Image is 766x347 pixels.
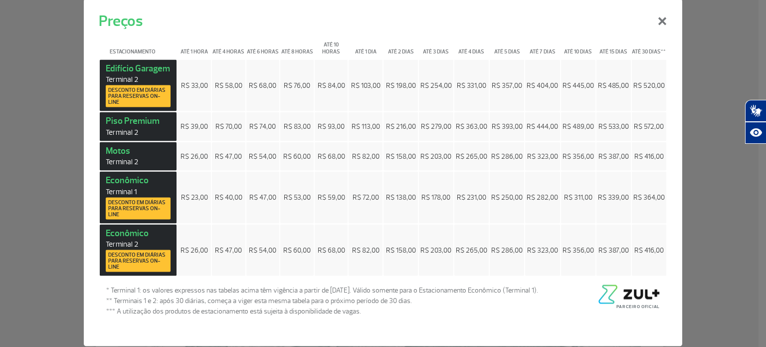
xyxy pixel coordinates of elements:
span: R$ 26,00 [181,152,208,160]
span: R$ 68,00 [318,246,345,254]
span: R$ 178,00 [421,193,450,202]
span: R$ 363,00 [456,122,487,131]
span: R$ 387,00 [598,152,629,160]
span: R$ 93,00 [318,122,345,131]
span: R$ 339,00 [598,193,629,202]
span: R$ 54,00 [249,152,276,160]
span: Parceiro Oficial [616,304,660,310]
span: R$ 286,00 [491,152,523,160]
span: R$ 33,00 [181,81,208,89]
span: R$ 26,00 [181,246,208,254]
span: R$ 82,00 [352,246,380,254]
span: R$ 416,00 [634,152,664,160]
span: R$ 282,00 [527,193,558,202]
span: R$ 76,00 [284,81,310,89]
button: Close [649,1,675,37]
span: R$ 60,00 [283,246,311,254]
span: ** Terminais 1 e 2: após 30 diárias, começa a viger esta mesma tabela para o próximo período de 3... [106,296,538,306]
strong: Econômico [106,227,171,272]
th: Até 6 horas [246,33,280,58]
th: Até 15 dias [596,33,631,58]
span: R$ 47,00 [215,246,242,254]
span: R$ 265,00 [456,246,487,254]
th: Estacionamento [100,33,177,58]
span: R$ 323,00 [527,152,558,160]
span: R$ 84,00 [318,81,345,89]
span: R$ 82,00 [352,152,380,160]
span: R$ 58,00 [215,81,242,89]
span: R$ 59,00 [318,193,345,202]
span: R$ 533,00 [598,122,629,131]
th: Até 2 dias [383,33,417,58]
div: Plugin de acessibilidade da Hand Talk. [745,100,766,144]
span: Terminal 2 [106,75,171,84]
th: Até 4 dias [454,33,489,58]
span: R$ 40,00 [215,193,242,202]
span: R$ 323,00 [527,246,558,254]
span: R$ 158,00 [386,246,416,254]
span: R$ 231,00 [457,193,486,202]
span: Desconto em diárias para reservas on-line [108,199,168,217]
button: Abrir recursos assistivos. [745,122,766,144]
span: R$ 331,00 [457,81,486,89]
span: R$ 203,00 [420,246,451,254]
span: R$ 250,00 [491,193,523,202]
span: R$ 68,00 [318,152,345,160]
span: R$ 74,00 [249,122,276,131]
th: Até 10 dias [561,33,595,58]
span: R$ 444,00 [527,122,558,131]
span: * Terminal 1: os valores expressos nas tabelas acima têm vigência a partir de [DATE]. Válido some... [106,285,538,296]
span: R$ 254,00 [420,81,452,89]
span: R$ 83,00 [284,122,311,131]
span: R$ 198,00 [386,81,416,89]
span: R$ 53,00 [284,193,311,202]
span: R$ 113,00 [352,122,380,131]
strong: Econômico [106,175,171,220]
span: R$ 47,00 [249,193,276,202]
span: R$ 158,00 [386,152,416,160]
span: Terminal 2 [106,240,171,249]
span: R$ 393,00 [492,122,523,131]
span: R$ 445,00 [563,81,594,89]
span: R$ 404,00 [527,81,558,89]
th: Até 8 horas [280,33,314,58]
span: Terminal 1 [106,187,171,196]
span: *** A utilização dos produtos de estacionamento está sujeita à disponibilidade de vagas. [106,306,538,317]
button: Abrir tradutor de língua de sinais. [745,100,766,122]
span: R$ 216,00 [386,122,416,131]
strong: Edifício Garagem [106,62,171,107]
th: Até 1 dia [349,33,383,58]
span: R$ 364,00 [633,193,665,202]
th: Até 1 hora [178,33,211,58]
span: Desconto em diárias para reservas on-line [108,87,168,105]
span: R$ 203,00 [420,152,451,160]
span: R$ 416,00 [634,246,664,254]
span: R$ 311,00 [564,193,592,202]
th: Até 10 horas [315,33,348,58]
th: Até 7 dias [525,33,560,58]
span: R$ 138,00 [386,193,416,202]
span: R$ 47,00 [215,152,242,160]
strong: Motos [106,145,171,167]
span: R$ 357,00 [492,81,522,89]
span: R$ 489,00 [563,122,594,131]
strong: Piso Premium [106,115,171,137]
span: Terminal 2 [106,157,171,167]
span: Terminal 2 [106,127,171,137]
span: R$ 356,00 [563,246,594,254]
span: R$ 356,00 [563,152,594,160]
span: R$ 60,00 [283,152,311,160]
span: R$ 265,00 [456,152,487,160]
span: R$ 103,00 [351,81,381,89]
span: R$ 23,00 [181,193,208,202]
span: R$ 54,00 [249,246,276,254]
th: Até 4 horas [212,33,245,58]
span: R$ 70,00 [215,122,242,131]
span: R$ 68,00 [249,81,276,89]
th: Até 5 dias [490,33,524,58]
h5: Preços [99,9,143,32]
span: R$ 485,00 [598,81,629,89]
span: R$ 72,00 [353,193,379,202]
span: R$ 387,00 [598,246,629,254]
th: Até 30 dias** [632,33,666,58]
